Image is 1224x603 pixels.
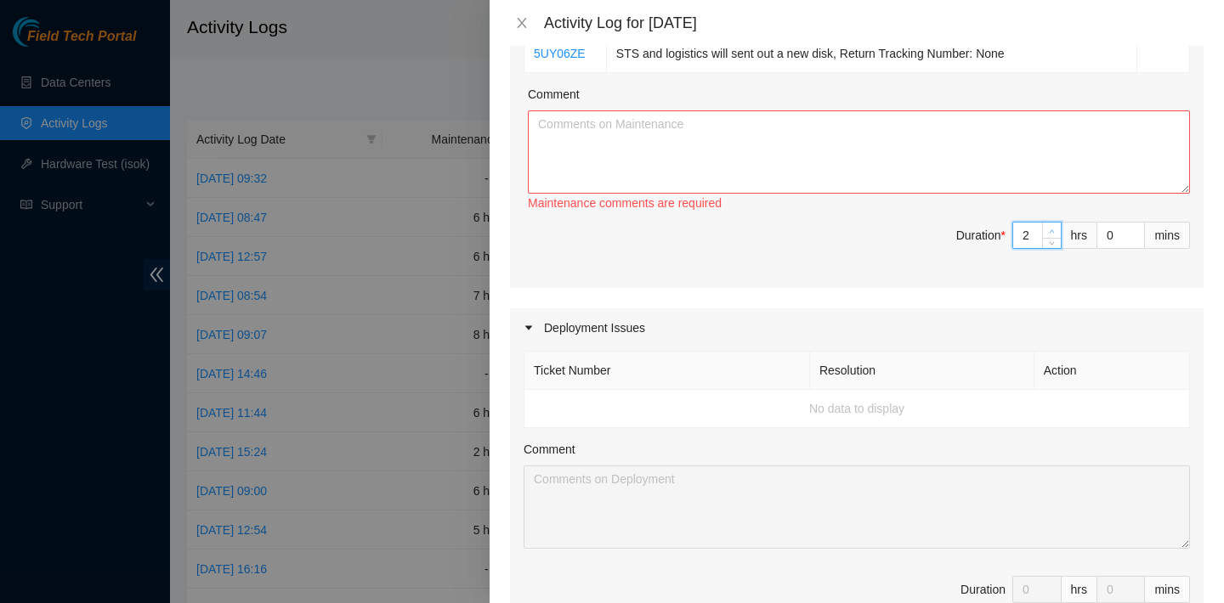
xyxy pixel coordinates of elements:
span: up [1047,226,1057,236]
textarea: Comment [528,110,1190,194]
span: down [1047,239,1057,249]
div: Deployment Issues [510,308,1204,347]
div: mins [1145,222,1190,249]
div: hrs [1062,576,1097,603]
span: Increase Value [1042,223,1061,238]
div: Duration [960,580,1006,599]
div: Activity Log for [DATE] [544,14,1204,32]
span: caret-right [524,323,534,333]
div: hrs [1062,222,1097,249]
th: Ticket Number [524,352,810,390]
div: mins [1145,576,1190,603]
div: Duration [956,226,1006,245]
td: No data to display [524,390,1190,428]
span: Decrease Value [1042,238,1061,248]
th: Action [1034,352,1190,390]
div: Maintenance comments must be atleast 30 characters [528,212,1190,216]
label: Comment [524,440,575,459]
textarea: Comment [524,465,1190,549]
span: close [515,16,529,30]
button: Close [510,15,534,31]
div: Maintenance comments are required [528,194,1190,212]
label: Comment [528,85,580,104]
th: Resolution [810,352,1034,390]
